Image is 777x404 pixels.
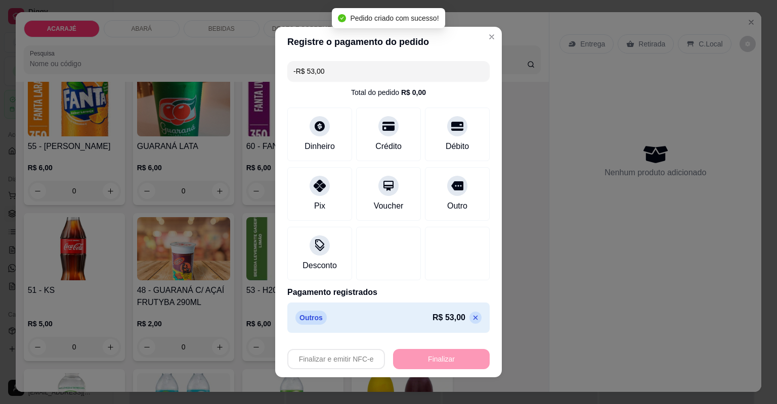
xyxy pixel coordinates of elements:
button: Close [484,29,500,45]
span: Pedido criado com sucesso! [350,14,439,22]
div: Débito [446,140,469,153]
p: R$ 53,00 [433,312,465,324]
p: Outros [295,311,327,325]
div: Crédito [375,140,402,153]
div: Outro [447,200,467,212]
div: Voucher [374,200,404,212]
header: Registre o pagamento do pedido [275,27,502,57]
div: Dinheiro [305,140,335,153]
input: Ex.: hambúrguer de cordeiro [293,61,484,81]
div: R$ 0,00 [401,87,426,97]
div: Desconto [303,260,337,272]
div: Total do pedido [351,87,426,97]
div: Pix [314,200,325,212]
span: check-circle [338,14,346,22]
p: Pagamento registrados [287,286,490,298]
